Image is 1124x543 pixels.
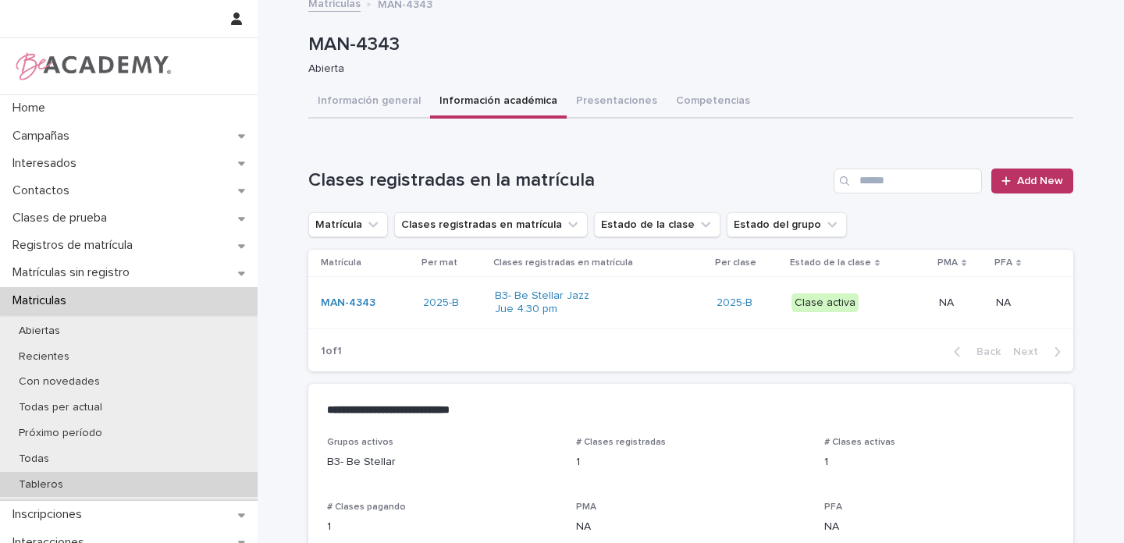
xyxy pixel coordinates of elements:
[941,345,1007,359] button: Back
[994,254,1012,271] p: PFA
[6,211,119,225] p: Clases de prueba
[937,254,958,271] p: PMA
[430,86,567,119] button: Información académica
[308,332,354,371] p: 1 of 1
[327,502,406,512] span: # Clases pagando
[576,519,806,535] p: NA
[327,454,557,470] p: B3- Be Stellar
[493,254,633,271] p: Clases registradas en matrícula
[495,289,606,316] a: B3- Be Stellar Jazz Jue 4:30 pm
[321,296,375,310] a: MAN-4343
[6,478,76,492] p: Tableros
[6,129,82,144] p: Campañas
[967,346,1001,357] span: Back
[790,254,871,271] p: Estado de la clase
[667,86,759,119] button: Competencias
[1017,176,1063,186] span: Add New
[6,427,115,440] p: Próximo período
[834,169,982,193] input: Search
[996,293,1014,310] p: NA
[6,507,94,522] p: Inscripciones
[308,62,1061,76] p: Abierta
[6,293,79,308] p: Matriculas
[6,238,145,253] p: Registros de matrícula
[824,438,895,447] span: # Clases activas
[824,519,1055,535] p: NA
[6,401,115,414] p: Todas per actual
[939,293,957,310] p: NA
[791,293,859,313] div: Clase activa
[6,156,89,171] p: Interesados
[421,254,457,271] p: Per mat
[727,212,847,237] button: Estado del grupo
[12,51,173,82] img: WPrjXfSUmiLcdUfaYY4Q
[1013,346,1048,357] span: Next
[423,296,459,310] a: 2025-B
[308,34,1067,56] p: MAN-4343
[321,254,361,271] p: Matrícula
[6,452,62,466] p: Todas
[394,212,588,237] button: Clases registradas en matrícula
[308,277,1073,329] tr: MAN-4343 2025-B B3- Be Stellar Jazz Jue 4:30 pm 2025-B Clase activaNANA NANA
[308,212,388,237] button: Matrícula
[327,438,393,447] span: Grupos activos
[717,296,752,310] a: 2025-B
[308,169,827,192] h1: Clases registradas en la matrícula
[576,438,666,447] span: # Clases registradas
[6,375,112,389] p: Con novedades
[594,212,720,237] button: Estado de la clase
[567,86,667,119] button: Presentaciones
[6,183,82,198] p: Contactos
[576,454,806,470] p: 1
[576,502,596,512] span: PMA
[6,325,73,338] p: Abiertas
[824,502,842,512] span: PFA
[6,350,82,364] p: Recientes
[6,265,142,280] p: Matrículas sin registro
[6,101,58,115] p: Home
[715,254,756,271] p: Per clase
[991,169,1073,193] a: Add New
[308,86,430,119] button: Información general
[1007,345,1073,359] button: Next
[327,519,557,535] p: 1
[824,454,1055,470] p: 1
